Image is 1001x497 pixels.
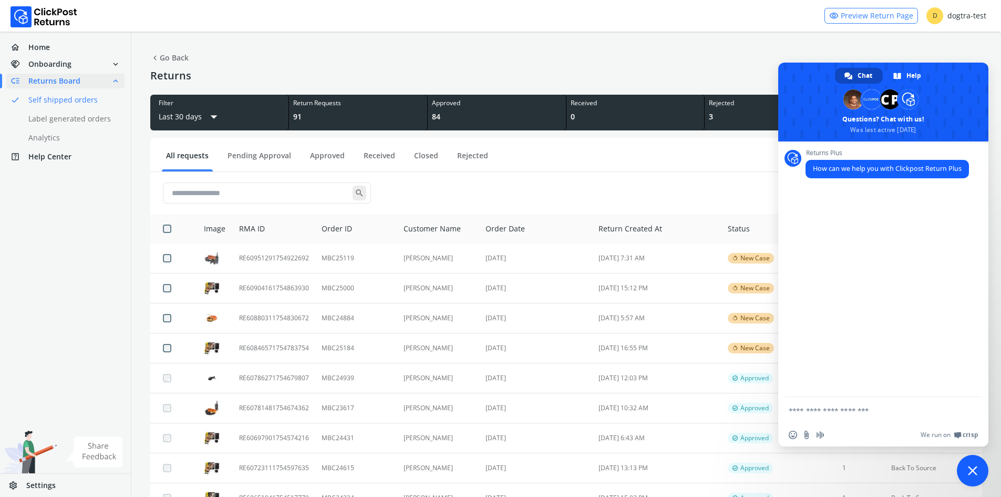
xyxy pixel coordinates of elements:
[223,150,295,169] a: Pending Approval
[204,250,220,266] img: row_image
[6,40,125,55] a: homeHome
[111,57,120,72] span: expand_more
[721,214,803,244] th: Status
[926,7,943,24] span: D
[233,303,315,333] td: RE60880311754830672
[204,460,220,476] img: row_image
[829,8,839,23] span: visibility
[397,453,480,483] td: [PERSON_NAME]
[353,186,366,200] span: search
[479,393,592,423] td: [DATE]
[921,431,978,439] a: We run onCrisp
[789,397,957,423] textarea: Compose your message...
[957,455,988,486] a: Close chat
[28,59,71,69] span: Onboarding
[204,312,220,324] img: row_image
[6,111,137,126] a: Label generated orders
[233,244,315,273] td: RE60951291754922692
[66,437,123,468] img: share feedback
[150,50,160,65] span: chevron_left
[732,374,738,382] span: verified
[159,99,280,107] div: Filter
[315,303,397,333] td: MBC24884
[740,464,769,472] span: Approved
[592,214,721,244] th: Return Created At
[858,68,872,84] span: Chat
[479,333,592,363] td: [DATE]
[906,68,921,84] span: Help
[6,93,137,107] a: doneSelf shipped orders
[204,340,220,356] img: row_image
[592,333,721,363] td: [DATE] 16:55 PM
[233,453,315,483] td: RE60723111754597635
[26,480,56,491] span: Settings
[111,74,120,88] span: expand_less
[921,431,951,439] span: We run on
[571,99,700,107] div: Received
[816,431,824,439] span: Audio message
[479,273,592,303] td: [DATE]
[315,423,397,453] td: MBC24431
[740,344,770,352] span: New Case
[162,150,213,169] a: All requests
[479,244,592,273] td: [DATE]
[11,40,28,55] span: home
[6,149,125,164] a: help_centerHelp Center
[233,333,315,363] td: RE60846571754783754
[11,6,77,27] img: Logo
[824,8,918,24] a: visibilityPreview Return Page
[191,214,233,244] th: Image
[233,393,315,423] td: RE60781481754674362
[28,42,50,53] span: Home
[571,111,700,122] div: 0
[592,273,721,303] td: [DATE] 15:12 PM
[159,107,222,126] button: Last 30 daysarrow_drop_down
[150,50,189,65] span: Go Back
[709,111,839,122] div: 3
[397,363,480,393] td: [PERSON_NAME]
[150,69,191,82] h4: Returns
[592,453,721,483] td: [DATE] 13:13 PM
[479,303,592,333] td: [DATE]
[479,214,592,244] th: Order Date
[432,99,562,107] div: Approved
[732,464,738,472] span: verified
[206,107,222,126] span: arrow_drop_down
[592,423,721,453] td: [DATE] 6:43 AM
[397,273,480,303] td: [PERSON_NAME]
[732,404,738,412] span: verified
[204,400,220,416] img: row_image
[740,374,769,382] span: Approved
[315,244,397,273] td: MBC25119
[397,393,480,423] td: [PERSON_NAME]
[8,478,26,493] span: settings
[204,430,220,446] img: row_image
[432,111,562,122] div: 84
[732,434,738,442] span: verified
[233,214,315,244] th: RMA ID
[6,130,137,145] a: Analytics
[813,164,962,173] span: How can we help you with Clickpost Return Plus
[397,423,480,453] td: [PERSON_NAME]
[315,273,397,303] td: MBC25000
[926,7,986,24] div: dogtra-test
[28,151,71,162] span: Help Center
[233,423,315,453] td: RE60697901754574216
[397,333,480,363] td: [PERSON_NAME]
[732,254,738,262] span: rotate_left
[315,333,397,363] td: MBC25184
[803,453,885,483] td: 1
[740,314,770,322] span: New Case
[789,431,797,439] span: Insert an emoji
[293,111,423,122] div: 91
[315,453,397,483] td: MBC24615
[732,344,738,352] span: rotate_left
[359,150,399,169] a: Received
[740,404,769,412] span: Approved
[709,99,839,107] div: Rejected
[397,244,480,273] td: [PERSON_NAME]
[732,284,738,292] span: rotate_left
[479,453,592,483] td: [DATE]
[835,68,883,84] a: Chat
[306,150,349,169] a: Approved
